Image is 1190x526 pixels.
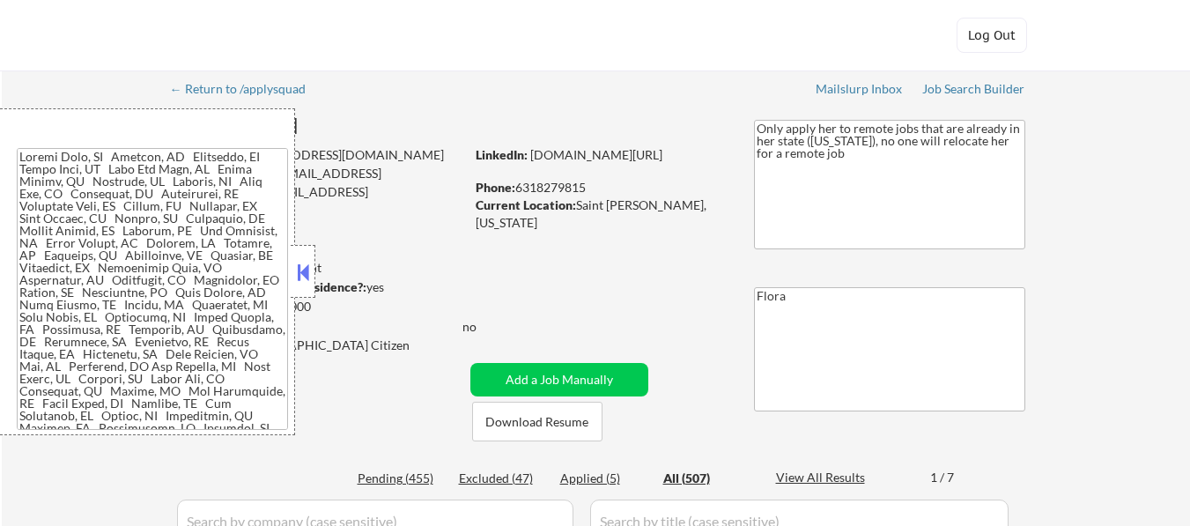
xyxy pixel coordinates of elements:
a: Mailslurp Inbox [816,82,904,100]
div: [EMAIL_ADDRESS][DOMAIN_NAME] [172,183,464,218]
div: [EMAIL_ADDRESS][DOMAIN_NAME] [173,165,464,199]
div: Saint [PERSON_NAME], [US_STATE] [476,196,725,231]
strong: Current Location: [476,197,576,212]
div: ← Return to /applysquad [170,83,322,95]
a: [DOMAIN_NAME][URL] [530,147,662,162]
a: ← Return to /applysquad [170,82,322,100]
button: Download Resume [472,402,602,441]
div: 6318279815 [476,179,725,196]
div: [EMAIL_ADDRESS][DOMAIN_NAME] [173,146,464,164]
div: $75,000 [171,298,464,315]
div: no [462,318,513,336]
div: Yes, I am a [DEMOGRAPHIC_DATA] Citizen [172,337,469,354]
button: Add a Job Manually [470,363,648,396]
div: Job Search Builder [922,83,1025,95]
button: Log Out [957,18,1027,53]
div: 1 / 7 [930,469,971,486]
div: 5 sent / 100 bought [171,259,464,277]
strong: LinkedIn: [476,147,528,162]
div: [PERSON_NAME] [172,115,534,137]
strong: Phone: [476,180,515,195]
a: Job Search Builder [922,82,1025,100]
div: Applied (5) [560,470,648,487]
div: View All Results [776,469,870,486]
div: All (507) [663,470,751,487]
div: Mailslurp Inbox [816,83,904,95]
div: Excluded (47) [459,470,547,487]
div: Pending (455) [358,470,446,487]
